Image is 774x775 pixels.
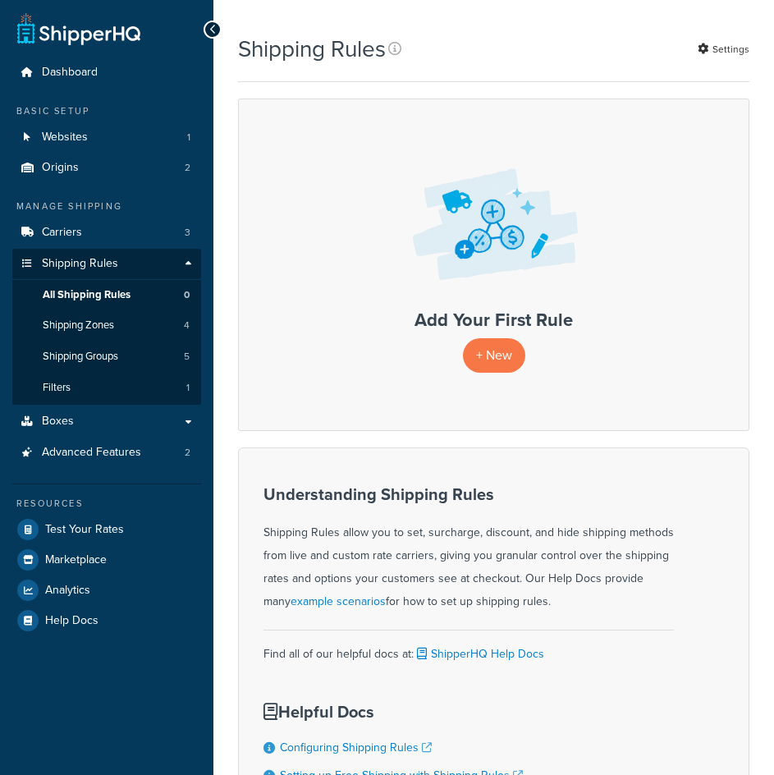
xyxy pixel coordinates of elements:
[12,515,201,544] a: Test Your Rates
[12,438,201,468] a: Advanced Features 2
[12,249,201,405] li: Shipping Rules
[43,288,131,302] span: All Shipping Rules
[42,446,141,460] span: Advanced Features
[414,645,544,663] a: ShipperHQ Help Docs
[263,485,674,503] h3: Understanding Shipping Rules
[12,576,201,605] a: Analytics
[12,122,201,153] a: Websites 1
[255,310,732,330] h3: Add Your First Rule
[185,161,190,175] span: 2
[43,319,114,332] span: Shipping Zones
[12,218,201,248] a: Carriers 3
[12,438,201,468] li: Advanced Features
[12,249,201,279] a: Shipping Rules
[186,381,190,395] span: 1
[45,553,107,567] span: Marketplace
[12,497,201,511] div: Resources
[185,226,190,240] span: 3
[42,226,82,240] span: Carriers
[185,446,190,460] span: 2
[12,280,201,310] li: All Shipping Rules
[12,310,201,341] a: Shipping Zones 4
[12,199,201,213] div: Manage Shipping
[263,630,674,666] div: Find all of our helpful docs at:
[184,319,190,332] span: 4
[12,373,201,403] li: Filters
[42,257,118,271] span: Shipping Rules
[12,406,201,437] a: Boxes
[238,33,386,65] h1: Shipping Rules
[12,310,201,341] li: Shipping Zones
[17,12,140,45] a: ShipperHQ Home
[184,350,190,364] span: 5
[280,739,432,756] a: Configuring Shipping Rules
[43,381,71,395] span: Filters
[263,485,674,613] div: Shipping Rules allow you to set, surcharge, discount, and hide shipping methods from live and cus...
[12,342,201,372] li: Shipping Groups
[476,346,512,365] span: + New
[43,350,118,364] span: Shipping Groups
[12,57,201,88] a: Dashboard
[184,288,190,302] span: 0
[45,523,124,537] span: Test Your Rates
[42,415,74,429] span: Boxes
[12,218,201,248] li: Carriers
[463,338,525,372] a: + New
[12,342,201,372] a: Shipping Groups 5
[42,66,98,80] span: Dashboard
[12,153,201,183] li: Origins
[45,614,98,628] span: Help Docs
[42,161,79,175] span: Origins
[698,38,749,61] a: Settings
[42,131,88,144] span: Websites
[12,104,201,118] div: Basic Setup
[45,584,90,598] span: Analytics
[12,122,201,153] li: Websites
[12,280,201,310] a: All Shipping Rules 0
[291,593,386,610] a: example scenarios
[12,606,201,635] a: Help Docs
[187,131,190,144] span: 1
[263,703,533,721] h3: Helpful Docs
[12,373,201,403] a: Filters 1
[12,545,201,575] a: Marketplace
[12,153,201,183] a: Origins 2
